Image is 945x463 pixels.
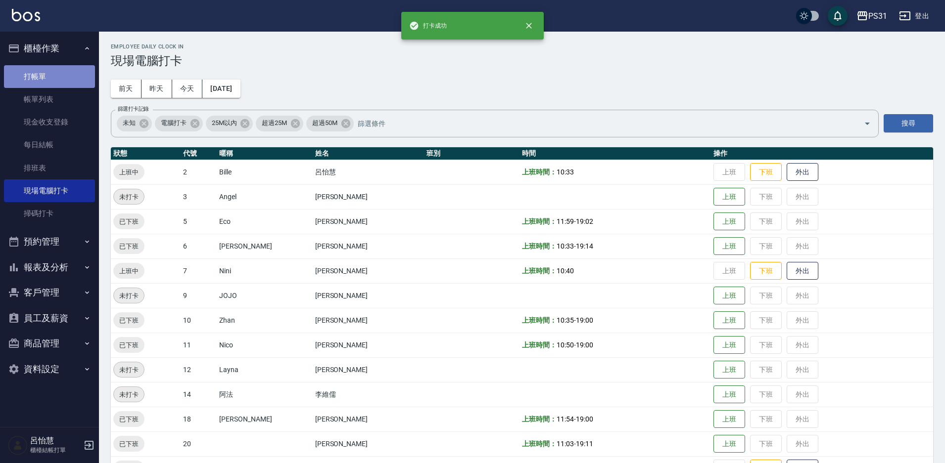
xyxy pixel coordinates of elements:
[409,21,447,31] span: 打卡成功
[217,184,312,209] td: Angel
[217,258,312,283] td: Nini
[313,333,424,357] td: [PERSON_NAME]
[713,287,745,305] button: 上班
[4,202,95,225] a: 掃碼打卡
[4,88,95,111] a: 帳單列表
[181,234,217,258] td: 6
[713,188,745,206] button: 上班
[313,357,424,382] td: [PERSON_NAME]
[181,258,217,283] td: 7
[355,115,847,132] input: 篩選條件
[576,316,593,324] span: 19:00
[217,333,312,357] td: Nico
[557,440,574,448] span: 11:03
[4,65,95,88] a: 打帳單
[30,446,81,455] p: 櫃檯結帳打單
[313,407,424,431] td: [PERSON_NAME]
[518,15,540,37] button: close
[884,114,933,132] button: 搜尋
[557,316,574,324] span: 10:35
[155,118,192,128] span: 電腦打卡
[114,192,144,202] span: 未打卡
[557,217,574,225] span: 11:59
[576,217,593,225] span: 19:02
[12,9,40,21] img: Logo
[217,308,312,333] td: Zhan
[8,435,28,455] img: Person
[313,147,424,160] th: 姓名
[713,311,745,330] button: 上班
[181,333,217,357] td: 11
[520,209,711,234] td: -
[828,6,848,26] button: save
[868,10,887,22] div: PS31
[750,262,782,280] button: 下班
[576,415,593,423] span: 19:00
[4,305,95,331] button: 員工及薪資
[313,258,424,283] td: [PERSON_NAME]
[118,105,149,113] label: 篩選打卡記錄
[313,283,424,308] td: [PERSON_NAME]
[859,116,875,131] button: Open
[181,147,217,160] th: 代號
[217,234,312,258] td: [PERSON_NAME]
[313,209,424,234] td: [PERSON_NAME]
[520,431,711,456] td: -
[114,291,144,301] span: 未打卡
[576,341,593,349] span: 19:00
[111,54,933,68] h3: 現場電腦打卡
[113,340,144,350] span: 已下班
[113,241,144,252] span: 已下班
[113,216,144,227] span: 已下班
[713,336,745,354] button: 上班
[181,184,217,209] td: 3
[306,116,354,131] div: 超過50M
[522,341,557,349] b: 上班時間：
[30,436,81,446] h5: 呂怡慧
[313,184,424,209] td: [PERSON_NAME]
[522,440,557,448] b: 上班時間：
[111,80,142,98] button: 前天
[424,147,520,160] th: 班別
[217,357,312,382] td: Layna
[181,209,217,234] td: 5
[520,147,711,160] th: 時間
[520,333,711,357] td: -
[217,407,312,431] td: [PERSON_NAME]
[4,179,95,202] a: 現場電腦打卡
[206,116,253,131] div: 25M以內
[750,163,782,181] button: 下班
[217,283,312,308] td: JOJO
[4,111,95,133] a: 現金收支登錄
[256,118,293,128] span: 超過25M
[113,315,144,326] span: 已下班
[713,361,745,379] button: 上班
[522,316,557,324] b: 上班時間：
[576,440,593,448] span: 19:11
[313,234,424,258] td: [PERSON_NAME]
[217,160,312,184] td: Bille
[713,237,745,255] button: 上班
[852,6,891,26] button: PS31
[522,415,557,423] b: 上班時間：
[557,341,574,349] span: 10:50
[557,168,574,176] span: 10:33
[713,410,745,428] button: 上班
[172,80,203,98] button: 今天
[520,308,711,333] td: -
[4,229,95,254] button: 預約管理
[117,116,152,131] div: 未知
[787,262,818,280] button: 外出
[4,280,95,305] button: 客戶管理
[113,167,144,177] span: 上班中
[4,36,95,61] button: 櫃檯作業
[114,389,144,400] span: 未打卡
[711,147,933,160] th: 操作
[202,80,240,98] button: [DATE]
[113,266,144,276] span: 上班中
[787,163,818,181] button: 外出
[522,242,557,250] b: 上班時間：
[111,147,181,160] th: 狀態
[313,431,424,456] td: [PERSON_NAME]
[557,267,574,275] span: 10:40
